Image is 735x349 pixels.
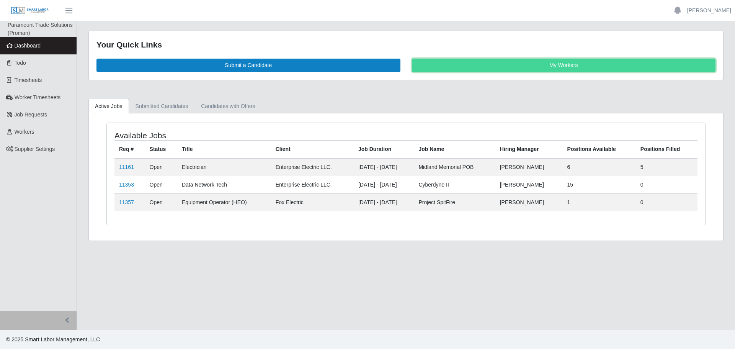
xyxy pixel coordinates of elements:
[563,140,636,158] th: Positions Available
[687,7,731,15] a: [PERSON_NAME]
[145,176,177,193] td: Open
[354,158,414,176] td: [DATE] - [DATE]
[15,94,60,100] span: Worker Timesheets
[145,193,177,211] td: Open
[414,140,495,158] th: Job Name
[414,158,495,176] td: Midland Memorial POB
[354,140,414,158] th: Job Duration
[495,158,563,176] td: [PERSON_NAME]
[145,140,177,158] th: Status
[194,99,261,114] a: Candidates with Offers
[636,140,697,158] th: Positions Filled
[114,131,351,140] h4: Available Jobs
[495,140,563,158] th: Hiring Manager
[88,99,129,114] a: Active Jobs
[563,193,636,211] td: 1
[354,193,414,211] td: [DATE] - [DATE]
[412,59,716,72] a: My Workers
[15,43,41,49] span: Dashboard
[563,158,636,176] td: 6
[96,59,400,72] a: Submit a Candidate
[636,193,697,211] td: 0
[15,129,34,135] span: Workers
[8,22,73,36] span: Paramount Trade Solutions (Proman)
[119,199,134,205] a: 11357
[15,146,55,152] span: Supplier Settings
[15,77,42,83] span: Timesheets
[636,158,697,176] td: 5
[11,7,49,15] img: SLM Logo
[145,158,177,176] td: Open
[6,336,100,342] span: © 2025 Smart Labor Management, LLC
[15,111,47,118] span: Job Requests
[119,182,134,188] a: 11353
[495,193,563,211] td: [PERSON_NAME]
[114,140,145,158] th: Req #
[563,176,636,193] td: 15
[96,39,715,51] div: Your Quick Links
[636,176,697,193] td: 0
[15,60,26,66] span: Todo
[414,193,495,211] td: Project SpitFire
[177,140,271,158] th: Title
[271,193,354,211] td: Fox Electric
[129,99,195,114] a: Submitted Candidates
[354,176,414,193] td: [DATE] - [DATE]
[119,164,134,170] a: 11161
[495,176,563,193] td: [PERSON_NAME]
[177,193,271,211] td: Equipment Operator (HEO)
[271,176,354,193] td: Enterprise Electric LLC.
[271,158,354,176] td: Enterprise Electric LLC.
[177,158,271,176] td: Electrician
[414,176,495,193] td: Cyberdyne II
[271,140,354,158] th: Client
[177,176,271,193] td: Data Network Tech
